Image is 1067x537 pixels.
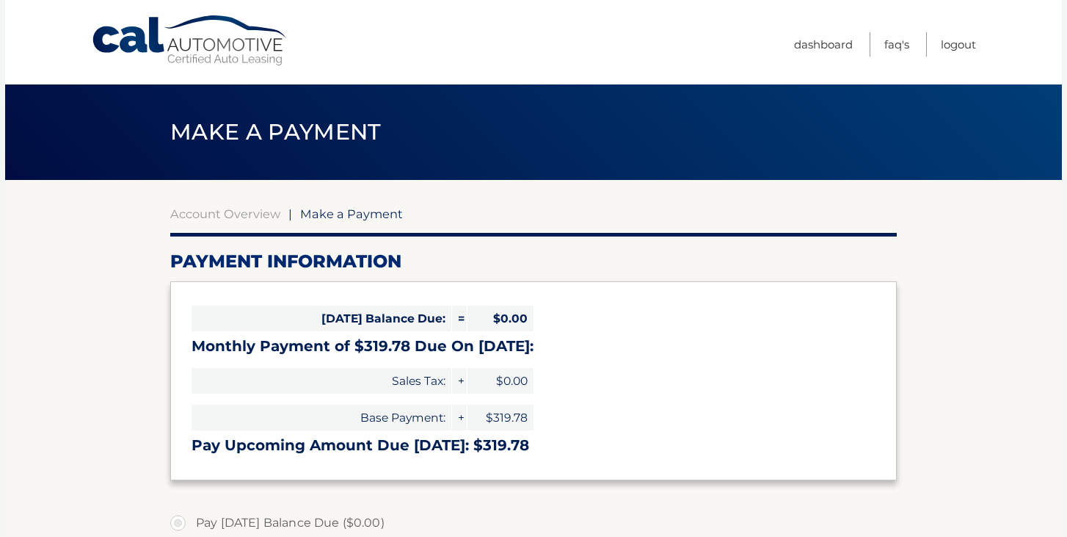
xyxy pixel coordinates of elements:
span: $0.00 [467,306,533,331]
span: Sales Tax: [192,368,451,394]
a: Account Overview [170,206,280,221]
span: = [452,306,467,331]
span: Make a Payment [300,206,403,221]
h3: Monthly Payment of $319.78 Due On [DATE]: [192,337,875,356]
h3: Pay Upcoming Amount Due [DATE]: $319.78 [192,436,875,455]
a: FAQ's [884,32,909,57]
span: Make a Payment [170,118,381,145]
span: $319.78 [467,405,533,430]
span: [DATE] Balance Due: [192,306,451,331]
span: | [288,206,292,221]
a: Dashboard [794,32,853,57]
span: + [452,368,467,394]
span: + [452,405,467,430]
h2: Payment Information [170,251,897,273]
a: Cal Automotive [91,15,289,67]
span: $0.00 [467,368,533,394]
a: Logout [941,32,976,57]
span: Base Payment: [192,405,451,430]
